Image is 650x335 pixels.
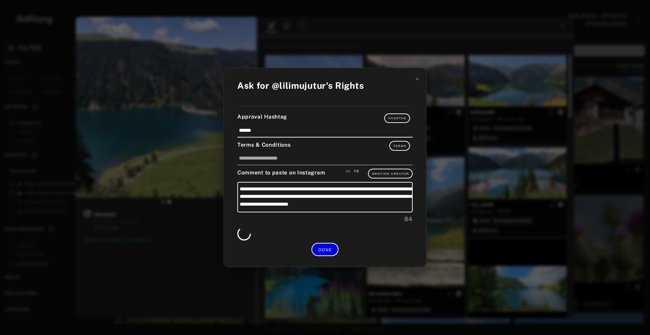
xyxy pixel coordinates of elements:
[368,169,413,178] button: Mention Creator
[616,302,650,335] iframe: Chat Widget
[237,214,413,224] div: 84
[311,243,339,256] button: DONE
[237,141,413,150] div: Terms & Conditions
[237,169,413,178] div: Comment to paste on Instagram
[393,144,407,148] span: Terms
[237,79,364,92] div: Ask for @lilimujutur's Rights
[372,172,409,175] span: Mention Creator
[318,248,332,252] span: DONE
[346,169,351,174] div: Save an english version of your comment
[388,117,406,120] span: Hashtag
[237,113,413,123] div: Approval Hashtag
[354,169,359,174] div: Save an french version of your comment
[384,113,410,123] button: Hashtag
[616,302,650,335] div: Widget de chat
[389,141,410,150] button: Terms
